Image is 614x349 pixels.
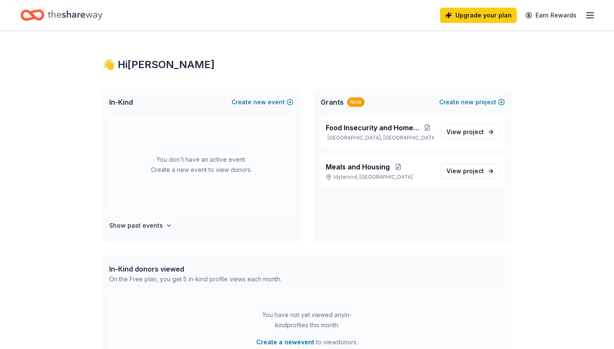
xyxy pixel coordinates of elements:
a: Upgrade your plan [440,8,517,23]
span: In-Kind [109,97,133,107]
span: project [463,128,484,135]
div: New [347,97,365,107]
a: Home [20,5,102,25]
a: Earn Rewards [520,8,582,23]
button: Show past events [109,220,172,231]
div: 👋 Hi [PERSON_NAME] [102,58,512,72]
span: Food Insecurity and Homelessness [326,123,420,133]
span: View [446,166,484,176]
span: new [253,97,266,107]
span: to view donors . [256,337,358,347]
div: On the Free plan, you get 5 in-kind profile views each month. [109,274,281,284]
a: View project [441,124,500,140]
button: Createnewproject [439,97,505,107]
span: Grants [321,97,344,107]
div: You have not yet viewed any in-kind profiles this month. [254,310,360,330]
p: [GEOGRAPHIC_DATA], [GEOGRAPHIC_DATA] [326,134,434,141]
p: Idylwood, [GEOGRAPHIC_DATA] [326,174,434,180]
button: Create a newevent [256,337,314,347]
span: new [461,97,474,107]
a: View project [441,163,500,179]
span: View [446,127,484,137]
div: You don't have an active event. Create a new event to view donors. [109,116,293,214]
div: In-Kind donors viewed [109,264,281,274]
span: Meals and Housing [326,162,390,172]
h4: Show past events [109,220,163,231]
span: project [463,167,484,174]
button: Createnewevent [232,97,293,107]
